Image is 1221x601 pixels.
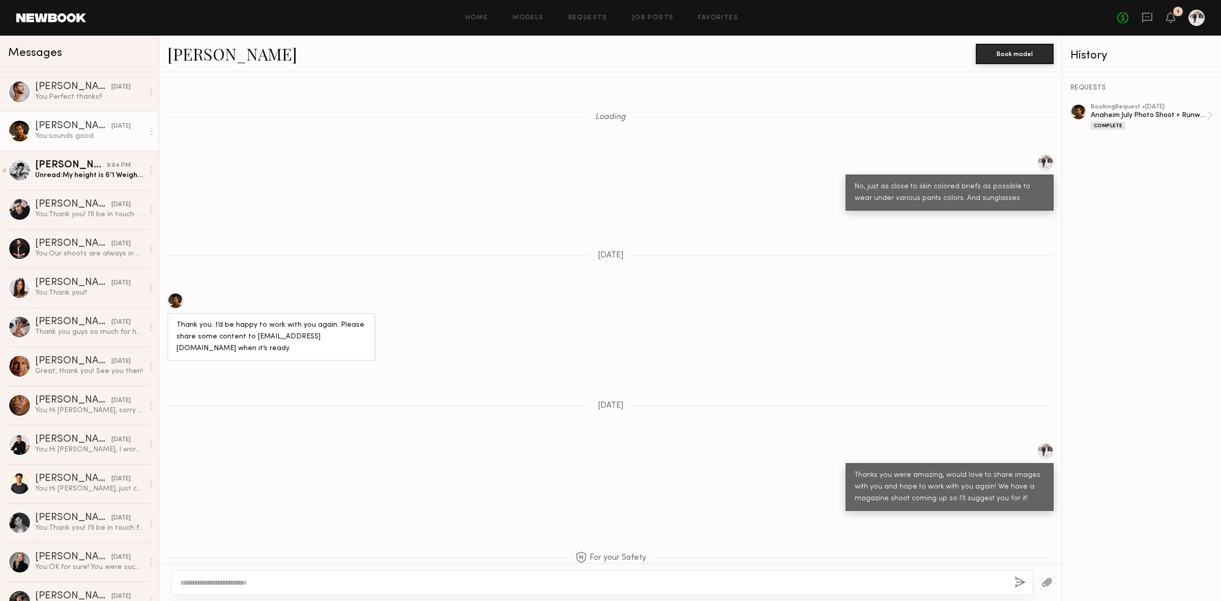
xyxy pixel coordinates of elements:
[35,210,143,219] div: You: Thank you! I'll be in touch shortly about [MEDICAL_DATA]
[35,249,143,259] div: You: Our shoots are always in SoCal so SoCal is ideal but if their rate is reasonable and they ca...
[35,170,143,180] div: Unread: My height is 6’1 Weight is 165lbs Waist is 31 Shoe is 10.5
[111,474,131,484] div: [DATE]
[1177,9,1179,15] div: 1
[167,43,297,65] a: [PERSON_NAME]
[35,239,111,249] div: [PERSON_NAME]
[111,200,131,210] div: [DATE]
[568,15,607,21] a: Requests
[598,251,624,260] span: [DATE]
[976,44,1054,64] button: Book model
[512,15,543,21] a: Models
[111,396,131,406] div: [DATE]
[111,318,131,327] div: [DATE]
[1091,122,1125,130] div: Complete
[35,406,143,415] div: You: Hi [PERSON_NAME], sorry I forgot to cancel the booking after the product fitting did not wor...
[598,402,624,410] span: [DATE]
[35,131,143,141] div: You: sounds good
[595,113,626,122] span: Loading
[35,562,143,572] div: You: OK for sure! You were such a professional, it was wonderful to work with you!
[111,513,131,523] div: [DATE]
[466,15,488,21] a: Home
[35,445,143,454] div: You: Hi [PERSON_NAME], I work for a men's suit company and we are planning a shoot. Can you pleas...
[1070,84,1213,92] div: REQUESTS
[35,395,111,406] div: [PERSON_NAME]
[111,357,131,366] div: [DATE]
[1091,110,1207,120] div: Anaheim July Photo Shoot + Runway
[35,327,143,337] div: Thank you guys so much for having me. Was such a fun day!
[35,288,143,298] div: You: Thank you!!
[107,161,131,170] div: 9:04 PM
[35,82,111,92] div: [PERSON_NAME]
[177,320,366,355] div: Thank you. I’d be happy to work with you again. Please share some content to [EMAIL_ADDRESS][DOMA...
[698,15,738,21] a: Favorites
[35,513,111,523] div: [PERSON_NAME]
[111,553,131,562] div: [DATE]
[35,523,143,533] div: You: Thank you! I'll be in touch for future shoots!
[35,317,111,327] div: [PERSON_NAME]
[35,366,143,376] div: Great, thank you! See you then!
[111,82,131,92] div: [DATE]
[35,199,111,210] div: [PERSON_NAME]
[8,47,62,59] span: Messages
[111,435,131,445] div: [DATE]
[35,92,143,102] div: You: Perfect thanks!!
[35,160,107,170] div: [PERSON_NAME]
[35,356,111,366] div: [PERSON_NAME]
[35,435,111,445] div: [PERSON_NAME]
[1091,104,1213,130] a: bookingRequest •[DATE]Anaheim July Photo Shoot + RunwayComplete
[1091,104,1207,110] div: booking Request • [DATE]
[111,239,131,249] div: [DATE]
[1070,50,1213,62] div: History
[976,49,1054,58] a: Book model
[855,181,1044,205] div: No, just as close to skin colored briefs as possible to wear under various pants colors. And sung...
[35,278,111,288] div: [PERSON_NAME]
[35,121,111,131] div: [PERSON_NAME]
[575,552,646,564] span: For your Safety
[111,278,131,288] div: [DATE]
[35,484,143,494] div: You: Hi [PERSON_NAME], just checking in to see if you got my message about our prom shoot, we'd l...
[111,122,131,131] div: [DATE]
[35,552,111,562] div: [PERSON_NAME]
[35,474,111,484] div: [PERSON_NAME]
[855,470,1044,505] div: Thanks you were amazing, would love to share images with you and hope to work with you again! We ...
[632,15,674,21] a: Job Posts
